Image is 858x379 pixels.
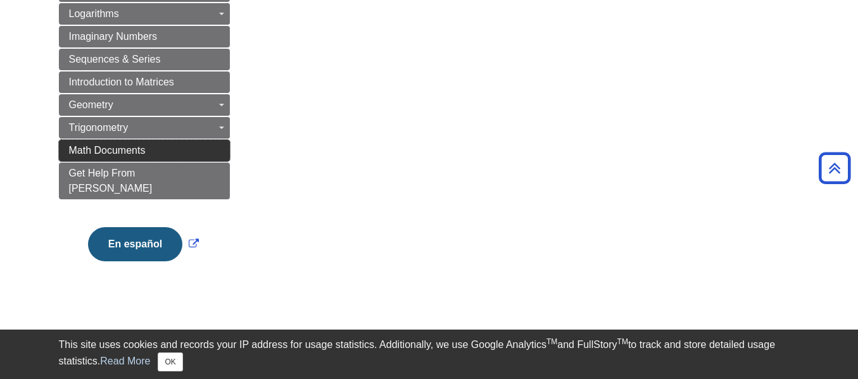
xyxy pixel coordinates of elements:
[59,337,800,371] div: This site uses cookies and records your IP address for usage statistics. Additionally, we use Goo...
[546,337,557,346] sup: TM
[59,163,230,199] a: Get Help From [PERSON_NAME]
[69,77,174,87] span: Introduction to Matrices
[69,168,153,194] span: Get Help From [PERSON_NAME]
[69,31,158,42] span: Imaginary Numbers
[158,352,182,371] button: Close
[814,159,855,177] a: Back to Top
[59,49,230,70] a: Sequences & Series
[69,122,129,133] span: Trigonometry
[69,54,161,65] span: Sequences & Series
[69,99,113,110] span: Geometry
[59,71,230,93] a: Introduction to Matrices
[59,3,230,25] a: Logarithms
[69,145,146,156] span: Math Documents
[59,94,230,116] a: Geometry
[88,227,182,261] button: En español
[100,356,150,366] a: Read More
[85,239,202,249] a: Link opens in new window
[69,8,119,19] span: Logarithms
[59,26,230,47] a: Imaginary Numbers
[617,337,628,346] sup: TM
[59,140,230,161] a: Math Documents
[59,117,230,139] a: Trigonometry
